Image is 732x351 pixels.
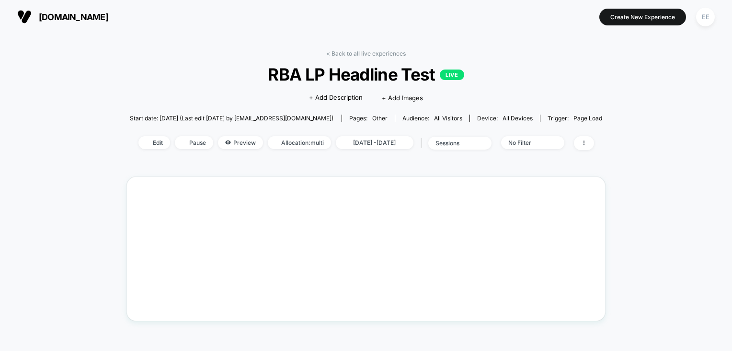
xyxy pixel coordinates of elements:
span: Edit [138,136,170,149]
div: Trigger: [548,115,602,122]
span: Preview [218,136,263,149]
span: + Add Description [309,93,363,103]
span: + Add Images [382,94,423,102]
span: other [372,115,388,122]
button: Create New Experience [599,9,686,25]
div: Audience: [402,115,462,122]
button: EE [693,7,718,27]
a: < Back to all live experiences [326,50,406,57]
span: All Visitors [434,115,462,122]
span: Start date: [DATE] (Last edit [DATE] by [EMAIL_ADDRESS][DOMAIN_NAME]) [130,115,333,122]
span: Pause [175,136,213,149]
span: | [418,136,428,150]
div: Pages: [349,115,388,122]
span: [DOMAIN_NAME] [39,12,108,22]
div: sessions [435,140,474,147]
span: [DATE] - [DATE] [336,136,413,149]
button: [DOMAIN_NAME] [14,9,111,24]
p: LIVE [440,70,464,80]
span: RBA LP Headline Test [153,64,579,84]
span: all devices [503,115,533,122]
div: EE [696,8,715,26]
img: Visually logo [17,10,32,24]
span: Page Load [573,115,602,122]
span: Device: [469,115,540,122]
span: Allocation: multi [268,136,331,149]
div: No Filter [508,139,547,146]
